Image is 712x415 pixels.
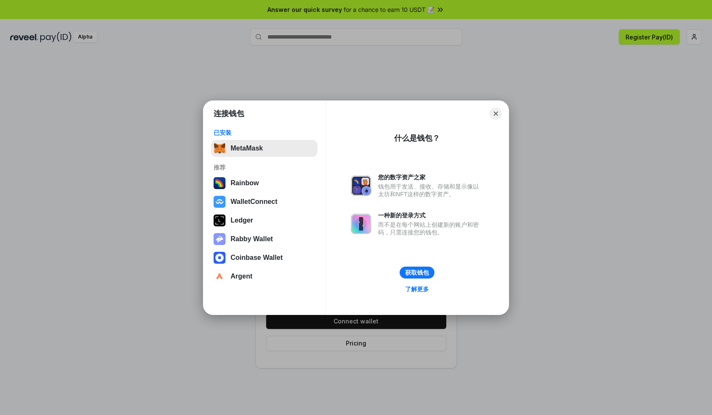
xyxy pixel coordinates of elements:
[405,285,429,293] div: 了解更多
[400,284,434,295] a: 了解更多
[211,140,317,157] button: MetaMask
[351,175,371,196] img: svg+xml,%3Csvg%20xmlns%3D%22http%3A%2F%2Fwww.w3.org%2F2000%2Fsvg%22%20fill%3D%22none%22%20viewBox...
[231,254,283,262] div: Coinbase Wallet
[231,198,278,206] div: WalletConnect
[490,108,502,120] button: Close
[214,129,315,136] div: 已安装
[231,273,253,280] div: Argent
[231,179,259,187] div: Rainbow
[378,212,483,219] div: 一种新的登录方式
[378,183,483,198] div: 钱包用于发送、接收、存储和显示像以太坊和NFT这样的数字资产。
[214,109,244,119] h1: 连接钱包
[214,233,225,245] img: svg+xml,%3Csvg%20xmlns%3D%22http%3A%2F%2Fwww.w3.org%2F2000%2Fsvg%22%20fill%3D%22none%22%20viewBox...
[211,268,317,285] button: Argent
[400,267,434,279] button: 获取钱包
[378,221,483,236] div: 而不是在每个网站上创建新的账户和密码，只需连接您的钱包。
[394,133,440,143] div: 什么是钱包？
[214,142,225,154] img: svg+xml,%3Csvg%20fill%3D%22none%22%20height%3D%2233%22%20viewBox%3D%220%200%2035%2033%22%20width%...
[214,164,315,171] div: 推荐
[405,269,429,276] div: 获取钱包
[214,196,225,208] img: svg+xml,%3Csvg%20width%3D%2228%22%20height%3D%2228%22%20viewBox%3D%220%200%2028%2028%22%20fill%3D...
[214,177,225,189] img: svg+xml,%3Csvg%20width%3D%22120%22%20height%3D%22120%22%20viewBox%3D%220%200%20120%20120%22%20fil...
[351,214,371,234] img: svg+xml,%3Csvg%20xmlns%3D%22http%3A%2F%2Fwww.w3.org%2F2000%2Fsvg%22%20fill%3D%22none%22%20viewBox...
[231,235,273,243] div: Rabby Wallet
[211,212,317,229] button: Ledger
[231,145,263,152] div: MetaMask
[211,175,317,192] button: Rainbow
[378,173,483,181] div: 您的数字资产之家
[211,249,317,266] button: Coinbase Wallet
[231,217,253,224] div: Ledger
[214,270,225,282] img: svg+xml,%3Csvg%20width%3D%2228%22%20height%3D%2228%22%20viewBox%3D%220%200%2028%2028%22%20fill%3D...
[214,214,225,226] img: svg+xml,%3Csvg%20xmlns%3D%22http%3A%2F%2Fwww.w3.org%2F2000%2Fsvg%22%20width%3D%2228%22%20height%3...
[214,252,225,264] img: svg+xml,%3Csvg%20width%3D%2228%22%20height%3D%2228%22%20viewBox%3D%220%200%2028%2028%22%20fill%3D...
[211,193,317,210] button: WalletConnect
[211,231,317,248] button: Rabby Wallet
